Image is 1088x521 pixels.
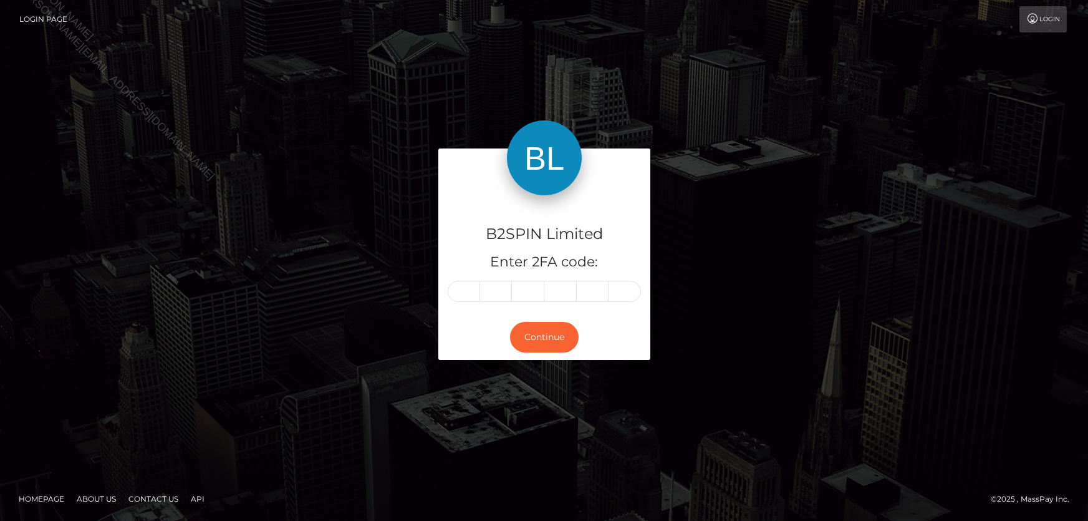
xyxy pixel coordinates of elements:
[448,253,641,272] h5: Enter 2FA code:
[123,489,183,509] a: Contact Us
[510,322,579,353] button: Continue
[991,492,1079,506] div: © 2025 , MassPay Inc.
[14,489,69,509] a: Homepage
[1019,6,1067,32] a: Login
[72,489,121,509] a: About Us
[448,223,641,245] h4: B2SPIN Limited
[507,120,582,195] img: B2SPIN Limited
[19,6,67,32] a: Login Page
[186,489,209,509] a: API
